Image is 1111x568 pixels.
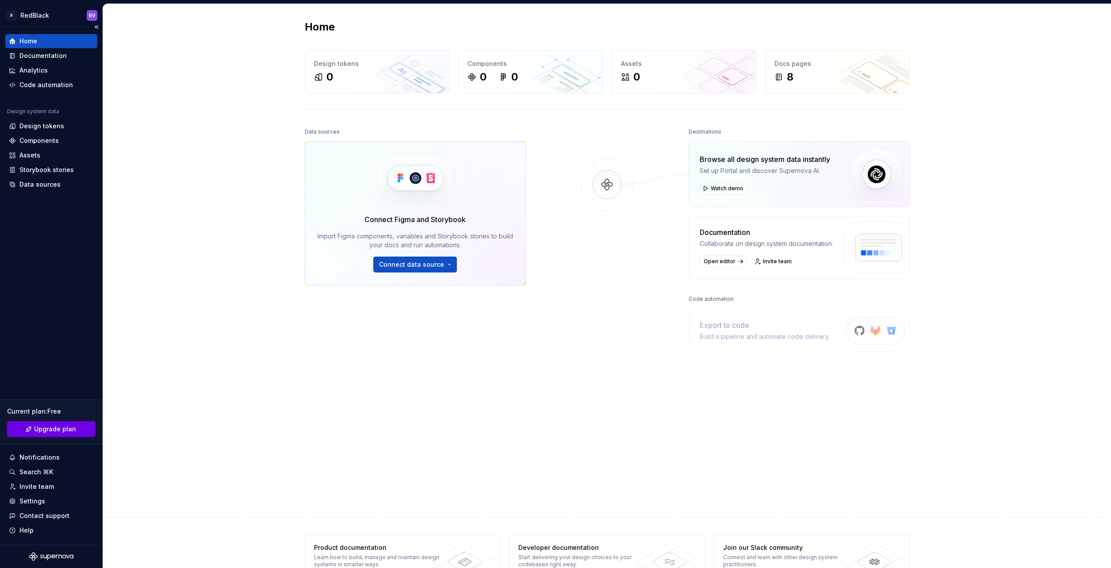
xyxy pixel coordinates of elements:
[34,425,76,434] span: Upgrade plan
[314,59,440,68] div: Design tokens
[774,59,900,68] div: Docs pages
[314,543,443,552] div: Product documentation
[633,70,640,84] div: 0
[689,293,734,305] div: Code automation
[19,122,64,130] div: Design tokens
[19,453,60,462] div: Notifications
[723,554,852,568] div: Connect and learn with other design system practitioners.
[458,50,603,93] a: Components00
[467,59,594,68] div: Components
[5,480,97,494] a: Invite team
[689,126,721,138] div: Destinations
[700,255,747,268] a: Open editor
[5,163,97,177] a: Storybook stories
[704,258,736,265] span: Open editor
[700,166,830,175] div: Set up Portal and discover Supernova AI.
[5,148,97,162] a: Assets
[19,51,67,60] div: Documentation
[305,20,335,34] h2: Home
[19,66,48,75] div: Analytics
[19,511,69,520] div: Contact support
[612,50,756,93] a: Assets0
[700,227,833,238] div: Documentation
[621,59,747,68] div: Assets
[765,50,910,93] a: Docs pages8
[29,552,73,561] svg: Supernova Logo
[700,154,830,165] div: Browse all design system data instantly
[19,526,34,535] div: Help
[700,182,747,195] button: Watch demo
[318,232,513,249] div: Import Figma components, variables and Storybook stories to build your docs and run automations.
[20,11,49,20] div: RedBlack
[723,543,852,552] div: Join our Slack community
[5,177,97,192] a: Data sources
[364,214,466,225] div: Connect Figma and Storybook
[305,126,340,138] div: Data sources
[373,257,457,272] button: Connect data source
[5,523,97,537] button: Help
[19,81,73,89] div: Code automation
[19,497,45,506] div: Settings
[19,165,74,174] div: Storybook stories
[314,554,443,568] div: Learn how to build, manage and maintain design systems in smarter ways.
[7,421,96,437] a: Upgrade plan
[379,260,444,269] span: Connect data source
[326,70,333,84] div: 0
[19,151,40,160] div: Assets
[480,70,487,84] div: 0
[19,180,61,189] div: Data sources
[5,509,97,523] button: Contact support
[5,450,97,464] button: Notifications
[700,332,830,341] div: Build a pipeline and automate code delivery.
[700,320,830,330] div: Export to code
[5,63,97,77] a: Analytics
[89,12,95,19] div: RV
[7,407,96,416] div: Current plan : Free
[518,543,647,552] div: Developer documentation
[518,554,647,568] div: Start delivering your design choices to your codebases right away.
[787,70,793,84] div: 8
[90,21,103,33] button: Collapse sidebar
[5,34,97,48] a: Home
[711,185,743,192] span: Watch demo
[5,49,97,63] a: Documentation
[5,134,97,148] a: Components
[700,239,833,248] div: Collaborate on design system documentation.
[19,482,54,491] div: Invite team
[5,465,97,479] button: Search ⌘K
[511,70,518,84] div: 0
[5,78,97,92] a: Code automation
[6,10,17,21] div: R
[19,136,59,145] div: Components
[305,50,449,93] a: Design tokens0
[752,255,796,268] a: Invite team
[19,37,37,46] div: Home
[5,119,97,133] a: Design tokens
[19,468,53,476] div: Search ⌘K
[7,108,59,115] div: Design system data
[763,258,792,265] span: Invite team
[2,6,101,25] button: RRedBlackRV
[5,494,97,508] a: Settings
